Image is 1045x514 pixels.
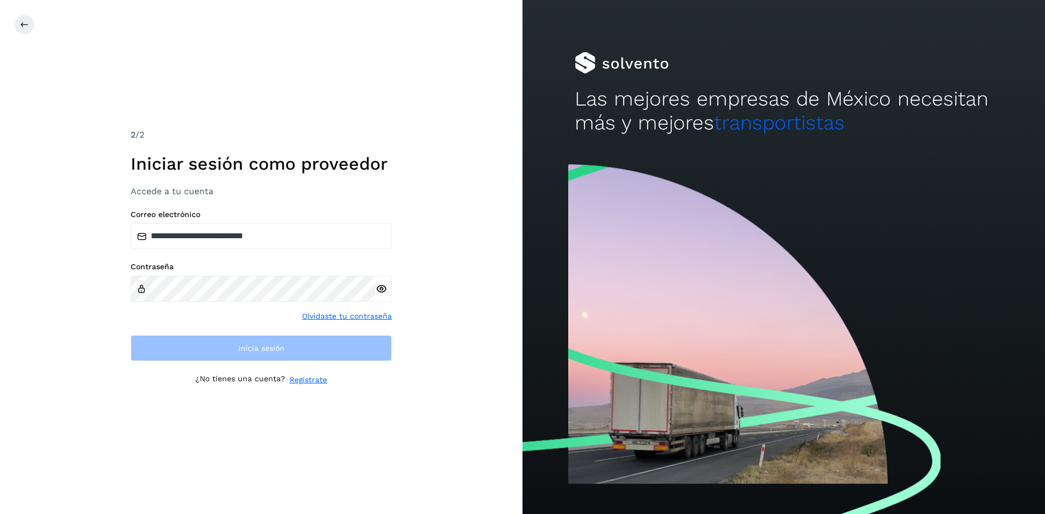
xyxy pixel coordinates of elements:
[131,128,392,141] div: /2
[290,374,327,386] a: Regístrate
[131,153,392,174] h1: Iniciar sesión como proveedor
[131,129,136,140] span: 2
[575,87,993,135] h2: Las mejores empresas de México necesitan más y mejores
[131,186,392,196] h3: Accede a tu cuenta
[131,335,392,361] button: Inicia sesión
[195,374,285,386] p: ¿No tienes una cuenta?
[131,210,392,219] label: Correo electrónico
[302,311,392,322] a: Olvidaste tu contraseña
[238,344,285,352] span: Inicia sesión
[131,262,392,271] label: Contraseña
[714,111,845,134] span: transportistas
